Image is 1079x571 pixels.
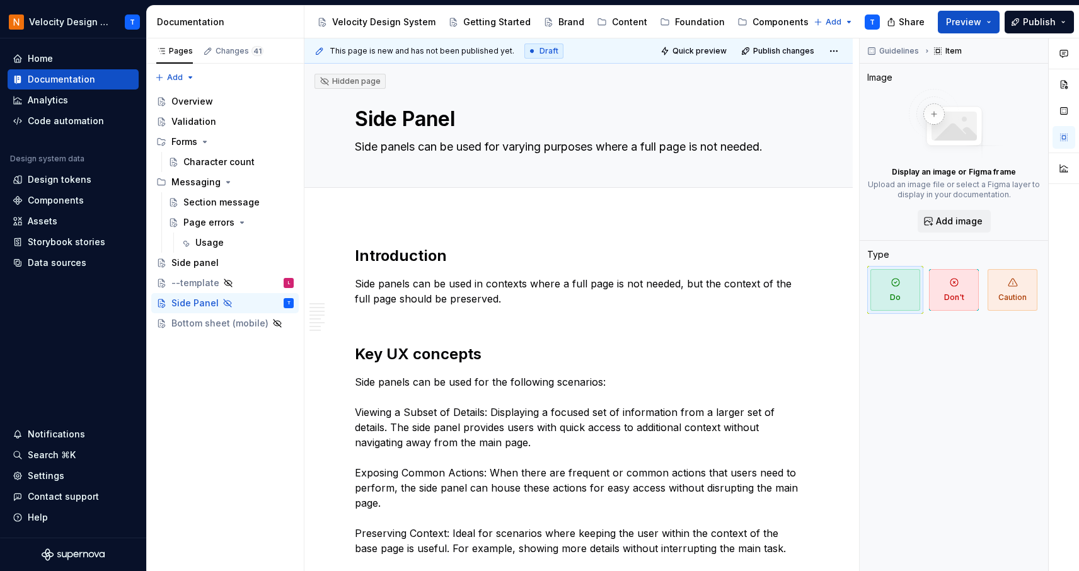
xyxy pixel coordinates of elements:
[538,12,589,32] a: Brand
[171,136,197,148] div: Forms
[672,46,727,56] span: Quick preview
[863,42,925,60] button: Guidelines
[130,17,135,27] div: T
[28,215,57,228] div: Assets
[151,91,299,333] div: Page tree
[28,511,48,524] div: Help
[151,273,299,293] a: --templateL
[826,17,841,27] span: Add
[28,428,85,441] div: Notifications
[355,246,802,266] h2: Introduction
[163,152,299,172] a: Character count
[28,94,68,107] div: Analytics
[8,253,139,273] a: Data sources
[8,49,139,69] a: Home
[984,266,1041,314] button: Caution
[151,112,299,132] a: Validation
[151,132,299,152] div: Forms
[28,236,105,248] div: Storybook stories
[216,46,263,56] div: Changes
[753,46,814,56] span: Publish changes
[8,170,139,190] a: Design tokens
[171,257,219,269] div: Side panel
[42,548,105,561] svg: Supernova Logo
[867,248,889,261] div: Type
[28,470,64,482] div: Settings
[355,344,802,364] h2: Key UX concepts
[592,12,652,32] a: Content
[810,13,857,31] button: Add
[870,17,875,27] div: T
[867,71,892,84] div: Image
[732,12,814,32] a: Components
[183,196,260,209] div: Section message
[163,192,299,212] a: Section message
[867,180,1041,200] p: Upload an image file or select a Figma layer to display in your documentation.
[171,176,221,188] div: Messaging
[558,16,584,28] div: Brand
[28,194,84,207] div: Components
[171,297,219,309] div: Side Panel
[29,16,110,28] div: Velocity Design System by NAVEX
[287,297,291,309] div: T
[936,215,983,228] span: Add image
[330,46,514,56] span: This page is new and has not been published yet.
[918,210,991,233] button: Add image
[8,507,139,528] button: Help
[151,69,199,86] button: Add
[1005,11,1074,33] button: Publish
[183,216,234,229] div: Page errors
[195,236,224,249] div: Usage
[28,73,95,86] div: Documentation
[8,466,139,486] a: Settings
[352,137,800,157] textarea: Side panels can be used for varying purposes where a full page is not needed.
[1023,16,1056,28] span: Publish
[183,156,255,168] div: Character count
[151,313,299,333] a: Bottom sheet (mobile)
[157,16,299,28] div: Documentation
[8,424,139,444] button: Notifications
[8,69,139,89] a: Documentation
[926,266,982,314] button: Don't
[8,232,139,252] a: Storybook stories
[539,46,558,56] span: Draft
[151,91,299,112] a: Overview
[28,115,104,127] div: Code automation
[8,211,139,231] a: Assets
[463,16,531,28] div: Getting Started
[899,16,925,28] span: Share
[929,269,979,311] span: Don't
[312,9,807,35] div: Page tree
[156,46,193,56] div: Pages
[892,167,1016,177] p: Display an image or Figma frame
[28,257,86,269] div: Data sources
[8,445,139,465] button: Search ⌘K
[8,190,139,211] a: Components
[867,266,923,314] button: Do
[946,16,981,28] span: Preview
[880,11,933,33] button: Share
[443,12,536,32] a: Getting Started
[167,72,183,83] span: Add
[612,16,647,28] div: Content
[10,154,84,164] div: Design system data
[753,16,809,28] div: Components
[3,8,144,35] button: Velocity Design System by NAVEXT
[171,277,219,289] div: --template
[28,449,76,461] div: Search ⌘K
[28,490,99,503] div: Contact support
[332,16,436,28] div: Velocity Design System
[657,42,732,60] button: Quick preview
[28,52,53,65] div: Home
[171,95,213,108] div: Overview
[28,173,91,186] div: Design tokens
[352,104,800,134] textarea: Side Panel
[171,317,268,330] div: Bottom sheet (mobile)
[163,212,299,233] a: Page errors
[9,14,24,30] img: bb28370b-b938-4458-ba0e-c5bddf6d21d4.png
[870,269,920,311] span: Do
[938,11,1000,33] button: Preview
[288,277,290,289] div: L
[988,269,1037,311] span: Caution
